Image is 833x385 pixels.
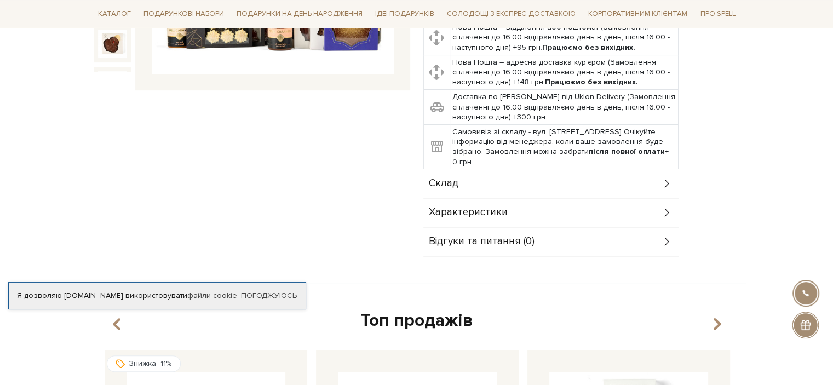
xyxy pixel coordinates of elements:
a: Корпоративним клієнтам [584,5,692,22]
b: після повної оплати [589,147,665,156]
a: Подарункові набори [139,5,228,22]
img: Подарунок Калейдоскоп свята [98,71,127,100]
div: Топ продажів [100,309,733,332]
img: Подарунок Калейдоскоп свята [98,30,127,58]
b: Працюємо без вихідних. [542,43,635,52]
td: Самовивіз зі складу - вул. [STREET_ADDRESS] Очікуйте інформацію від менеджера, коли ваше замовлен... [450,125,678,170]
a: файли cookie [187,291,237,300]
div: Я дозволяю [DOMAIN_NAME] використовувати [9,291,306,301]
span: Відгуки та питання (0) [429,237,535,246]
td: Нова Пошта – адресна доставка кур'єром (Замовлення сплаченні до 16:00 відправляємо день в день, п... [450,55,678,90]
a: Про Spell [696,5,739,22]
a: Подарунки на День народження [232,5,367,22]
span: Склад [429,179,458,188]
div: Знижка -11% [107,355,181,372]
span: Характеристики [429,208,508,217]
b: Працюємо без вихідних. [545,77,638,87]
a: Каталог [94,5,135,22]
a: Ідеї подарунків [371,5,439,22]
td: Нова Пошта – відділення або поштомат (Замовлення сплаченні до 16:00 відправляємо день в день, піс... [450,20,678,55]
a: Погоджуюсь [241,291,297,301]
td: Доставка по [PERSON_NAME] від Uklon Delivery (Замовлення сплаченні до 16:00 відправляємо день в д... [450,90,678,125]
a: Солодощі з експрес-доставкою [443,4,580,23]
